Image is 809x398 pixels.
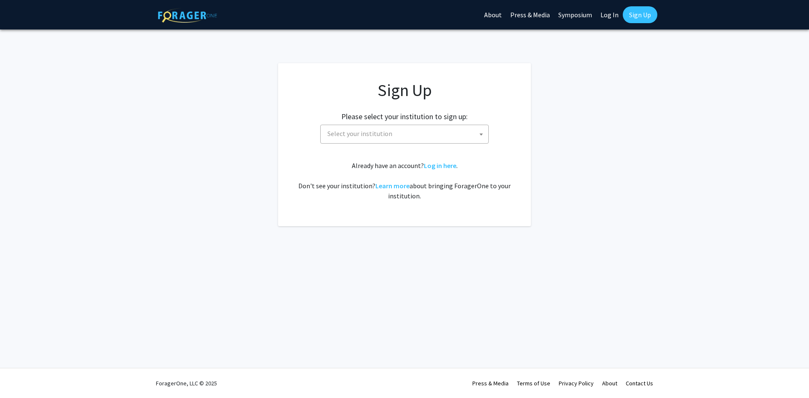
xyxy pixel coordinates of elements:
[626,379,653,387] a: Contact Us
[623,6,657,23] a: Sign Up
[375,182,410,190] a: Learn more about bringing ForagerOne to your institution
[295,160,514,201] div: Already have an account? . Don't see your institution? about bringing ForagerOne to your institut...
[472,379,509,387] a: Press & Media
[156,369,217,398] div: ForagerOne, LLC © 2025
[295,80,514,100] h1: Sign Up
[320,125,489,144] span: Select your institution
[324,125,488,142] span: Select your institution
[341,112,468,121] h2: Please select your institution to sign up:
[517,379,550,387] a: Terms of Use
[424,161,456,170] a: Log in here
[559,379,594,387] a: Privacy Policy
[602,379,617,387] a: About
[158,8,217,23] img: ForagerOne Logo
[327,129,392,138] span: Select your institution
